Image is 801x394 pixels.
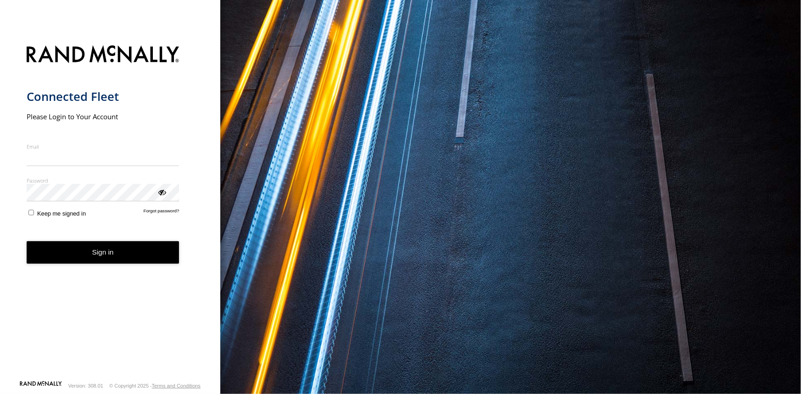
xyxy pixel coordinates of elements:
div: Version: 308.01 [68,383,103,388]
div: ViewPassword [157,187,166,196]
a: Terms and Conditions [152,383,201,388]
div: © Copyright 2025 - [109,383,201,388]
a: Forgot password? [144,208,179,217]
label: Email [27,143,179,150]
img: Rand McNally [27,44,179,67]
label: Password [27,177,179,184]
h1: Connected Fleet [27,89,179,104]
h2: Please Login to Your Account [27,112,179,121]
button: Sign in [27,241,179,264]
form: main [27,40,194,380]
input: Keep me signed in [28,210,34,216]
span: Keep me signed in [37,210,86,217]
a: Visit our Website [20,381,62,390]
